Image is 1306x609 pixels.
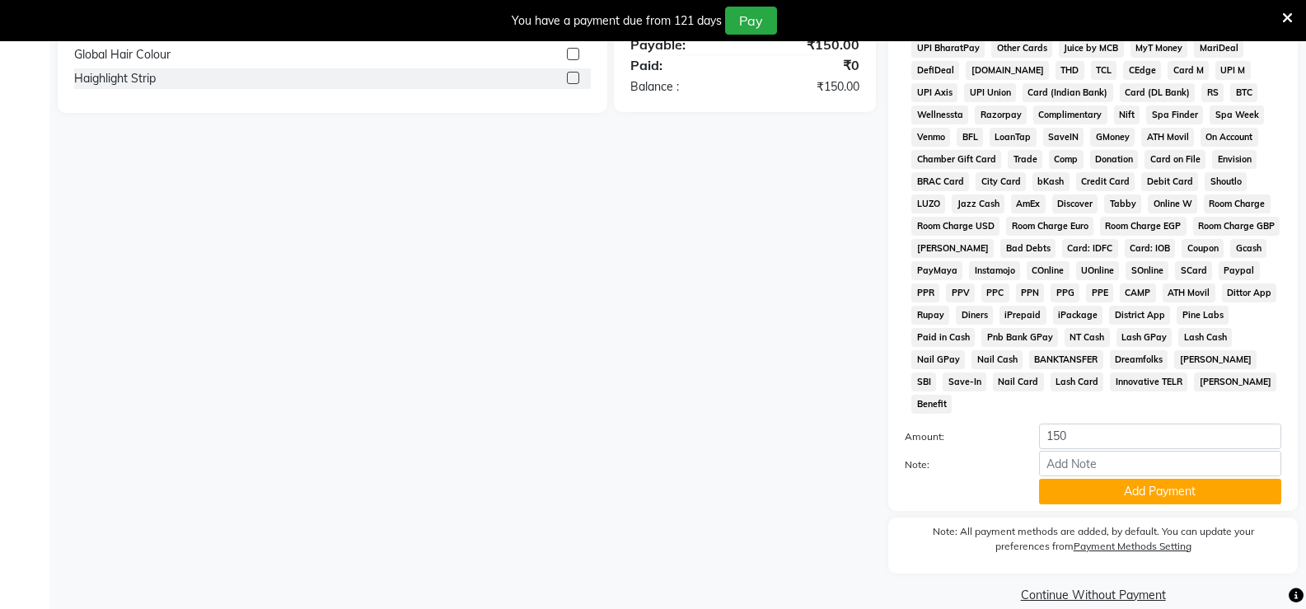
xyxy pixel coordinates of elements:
[745,55,872,75] div: ₹0
[1110,372,1187,391] span: Innovative TELR
[957,128,983,147] span: BFL
[1230,83,1257,102] span: BTC
[1177,306,1229,325] span: Pine Labs
[1230,239,1266,258] span: Gcash
[745,35,872,54] div: ₹150.00
[1168,61,1209,80] span: Card M
[1032,172,1070,191] span: bKash
[1049,150,1084,169] span: Comp
[1145,150,1205,169] span: Card on File
[966,61,1049,80] span: [DOMAIN_NAME]
[1039,424,1281,449] input: Amount
[1120,283,1156,302] span: CAMP
[1090,128,1135,147] span: GMoney
[911,217,999,236] span: Room Charge USD
[971,350,1023,369] span: Nail Cash
[1141,128,1194,147] span: ATH Movil
[1123,61,1161,80] span: CEdge
[946,283,975,302] span: PPV
[911,150,1001,169] span: Chamber Gift Card
[911,350,965,369] span: Nail GPay
[725,7,777,35] button: Pay
[1051,372,1104,391] span: Lash Card
[1201,83,1224,102] span: RS
[1000,239,1056,258] span: Bad Debts
[1201,128,1258,147] span: On Account
[1100,217,1187,236] span: Room Charge EGP
[618,55,745,75] div: Paid:
[1076,261,1120,280] span: UOnline
[1059,39,1124,58] span: Juice by MCB
[1023,83,1113,102] span: Card (Indian Bank)
[911,39,985,58] span: UPI BharatPay
[911,239,994,258] span: [PERSON_NAME]
[1116,328,1173,347] span: Lash GPay
[1039,451,1281,476] input: Add Note
[1212,150,1257,169] span: Envision
[911,395,952,414] span: Benefit
[943,372,986,391] span: Save-In
[999,306,1046,325] span: iPrepaid
[1091,61,1117,80] span: TCL
[1194,372,1276,391] span: [PERSON_NAME]
[1126,261,1168,280] span: SOnline
[512,12,722,30] div: You have a payment due from 121 days
[1039,479,1281,504] button: Add Payment
[1174,350,1257,369] span: [PERSON_NAME]
[1104,194,1141,213] span: Tabby
[1114,105,1140,124] span: Nift
[981,283,1009,302] span: PPC
[1052,194,1098,213] span: Discover
[1029,350,1103,369] span: BANKTANSFER
[1053,306,1103,325] span: iPackage
[1016,283,1045,302] span: PPN
[1051,283,1079,302] span: PPG
[1056,61,1084,80] span: THD
[618,78,745,96] div: Balance :
[1125,239,1176,258] span: Card: IOB
[975,105,1027,124] span: Razorpay
[952,194,1004,213] span: Jazz Cash
[911,194,945,213] span: LUZO
[1210,105,1264,124] span: Spa Week
[964,83,1016,102] span: UPI Union
[1033,105,1107,124] span: Complimentary
[1141,172,1198,191] span: Debit Card
[618,35,745,54] div: Payable:
[1219,261,1260,280] span: Paypal
[1178,328,1232,347] span: Lash Cash
[1076,172,1135,191] span: Credit Card
[1204,194,1271,213] span: Room Charge
[1043,128,1084,147] span: SaveIN
[1205,172,1247,191] span: Shoutlo
[990,128,1037,147] span: LoanTap
[1193,217,1280,236] span: Room Charge GBP
[976,172,1026,191] span: City Card
[1163,283,1215,302] span: ATH Movil
[956,306,993,325] span: Diners
[892,587,1294,604] a: Continue Without Payment
[1027,261,1070,280] span: COnline
[1110,350,1168,369] span: Dreamfolks
[911,328,975,347] span: Paid in Cash
[911,306,949,325] span: Rupay
[991,39,1052,58] span: Other Cards
[74,46,171,63] div: Global Hair Colour
[911,283,939,302] span: PPR
[1065,328,1110,347] span: NT Cash
[1182,239,1224,258] span: Coupon
[911,128,950,147] span: Venmo
[911,61,959,80] span: DefiDeal
[892,429,1026,444] label: Amount:
[993,372,1044,391] span: Nail Card
[1146,105,1203,124] span: Spa Finder
[911,83,957,102] span: UPI Axis
[1130,39,1188,58] span: MyT Money
[911,261,962,280] span: PayMaya
[1086,283,1113,302] span: PPE
[1011,194,1046,213] span: AmEx
[1074,539,1191,554] label: Payment Methods Setting
[969,261,1020,280] span: Instamojo
[74,70,156,87] div: Haighlight Strip
[911,105,968,124] span: Wellnessta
